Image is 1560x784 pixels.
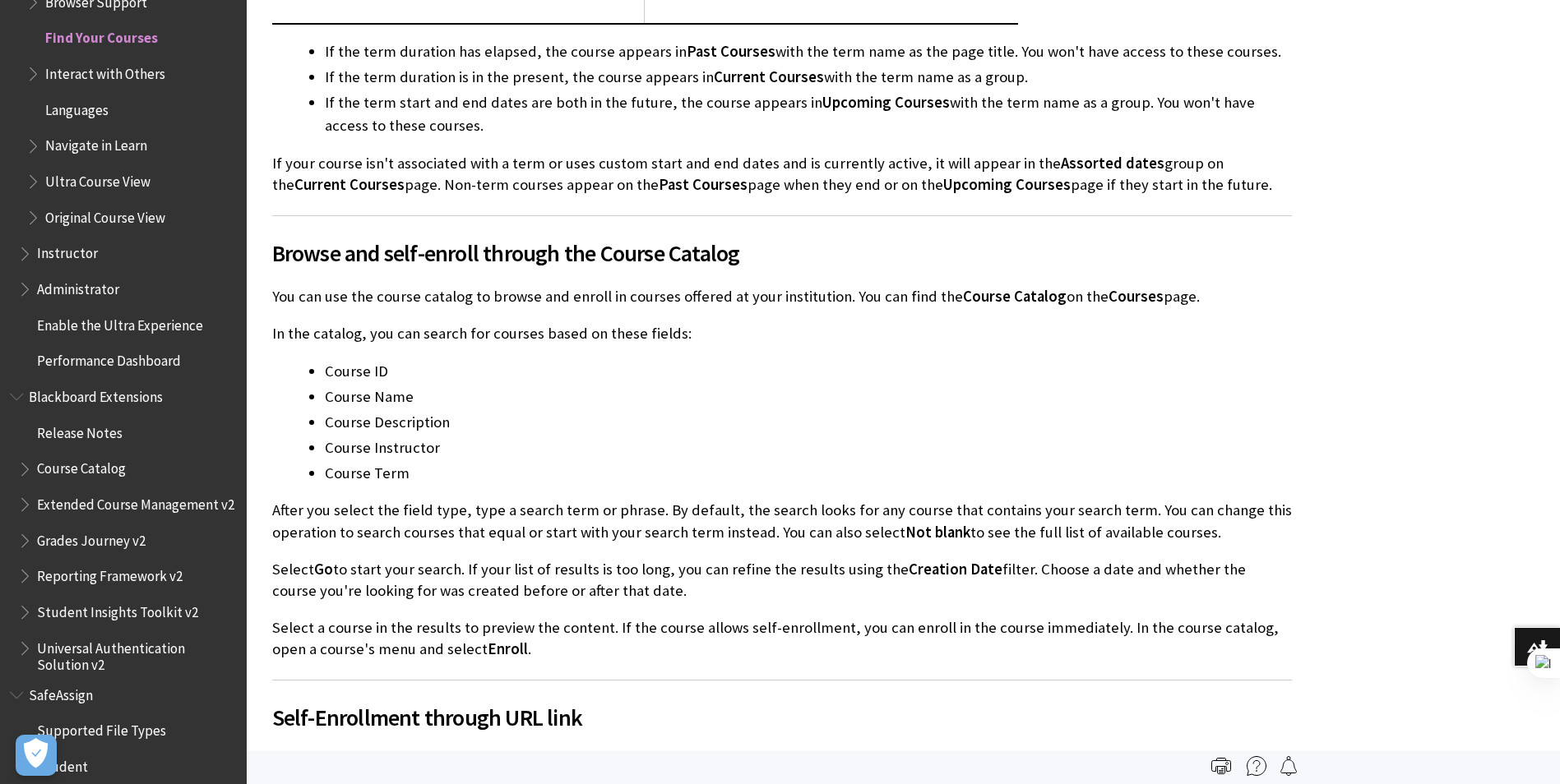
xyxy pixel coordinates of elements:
span: Extended Course Management v2 [37,491,234,513]
img: Follow this page [1279,756,1298,776]
span: Courses [1109,287,1164,306]
span: Upcoming Courses [822,93,950,112]
span: Go [314,560,333,579]
span: Student Insights Toolkit v2 [37,598,198,620]
span: Grades Journey v2 [37,527,146,549]
p: Select to start your search. If your list of results is too long, you can refine the results usin... [272,559,1292,602]
li: Course Instructor [325,436,1292,459]
li: Course Description [325,411,1292,434]
span: Instructor [37,240,98,262]
span: Ultra Course View [45,168,150,190]
p: You can use the course catalog to browse and enroll in courses offered at your institution. You c... [272,286,1292,307]
span: Enroll [488,639,528,658]
span: Universal Authentication Solution v2 [37,634,235,673]
span: Reporting Framework v2 [37,562,183,584]
p: If your course isn't associated with a term or uses custom start and end dates and is currently a... [272,153,1292,196]
span: Browse and self-enroll through the Course Catalog [272,236,1292,270]
span: Assorted dates [1061,154,1164,173]
span: Administrator [37,275,119,297]
li: If the term duration is in the present, the course appears in with the term name as a group. [325,66,1292,89]
span: Past Courses [687,42,775,61]
span: Languages [45,96,109,118]
li: Course Name [325,385,1292,408]
span: Creation Date [909,560,1002,579]
span: Original Course View [45,204,165,226]
nav: Book outline for Blackboard Extensions [10,383,237,673]
span: Student [37,753,88,775]
span: SafeAssign [29,681,93,703]
span: Navigate in Learn [45,132,147,154]
span: Self-Enrollment through URL link [272,700,1292,735]
li: If the term start and end dates are both in the future, the course appears in with the term name ... [325,91,1292,137]
li: If the term duration has elapsed, the course appears in with the term name as the page title. You... [325,40,1292,63]
span: Blackboard Extensions [29,383,163,405]
span: Past Courses [659,175,748,194]
img: Print [1211,756,1231,776]
span: Find Your Courses [45,25,158,47]
p: In the catalog, you can search for courses based on these fields: [272,323,1292,344]
span: Supported File Types [37,717,166,740]
span: Enable the Ultra Experience [37,311,203,334]
span: Upcoming Courses [943,175,1071,194]
span: Course Catalog [963,287,1067,306]
span: Performance Dashboard [37,348,181,370]
p: After you select the field type, type a search term or phrase. By default, the search looks for a... [272,500,1292,542]
img: More help [1247,756,1266,776]
p: Select a course in the results to preview the content. If the course allows self-enrollment, you ... [272,617,1292,660]
span: Not blank [905,523,970,542]
span: Course Catalog [37,455,126,477]
span: Release Notes [37,419,123,441]
span: Current Courses [714,67,824,86]
span: Current Courses [294,175,405,194]
span: Interact with Others [45,60,165,82]
button: Open Preferences [16,735,57,776]
li: Course Term [325,462,1292,485]
li: Course ID [325,360,1292,383]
